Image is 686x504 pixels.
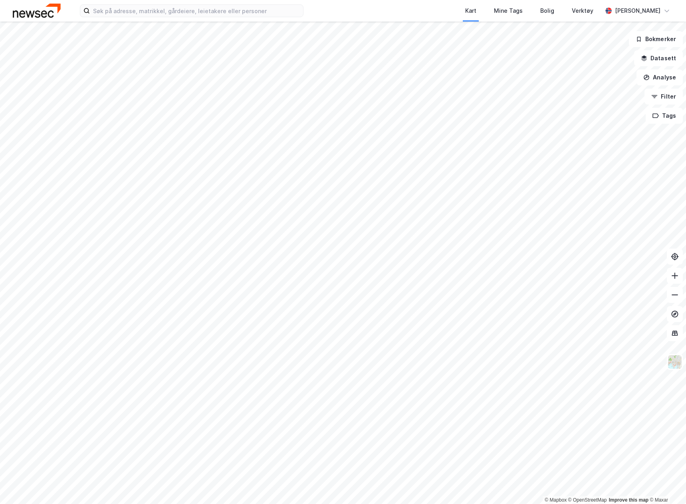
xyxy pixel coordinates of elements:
[634,50,683,66] button: Datasett
[615,6,660,16] div: [PERSON_NAME]
[465,6,476,16] div: Kart
[646,466,686,504] iframe: Chat Widget
[667,354,682,370] img: Z
[568,497,607,503] a: OpenStreetMap
[90,5,303,17] input: Søk på adresse, matrikkel, gårdeiere, leietakere eller personer
[636,69,683,85] button: Analyse
[646,108,683,124] button: Tags
[572,6,593,16] div: Verktøy
[540,6,554,16] div: Bolig
[545,497,567,503] a: Mapbox
[13,4,61,18] img: newsec-logo.f6e21ccffca1b3a03d2d.png
[644,89,683,105] button: Filter
[629,31,683,47] button: Bokmerker
[609,497,648,503] a: Improve this map
[494,6,523,16] div: Mine Tags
